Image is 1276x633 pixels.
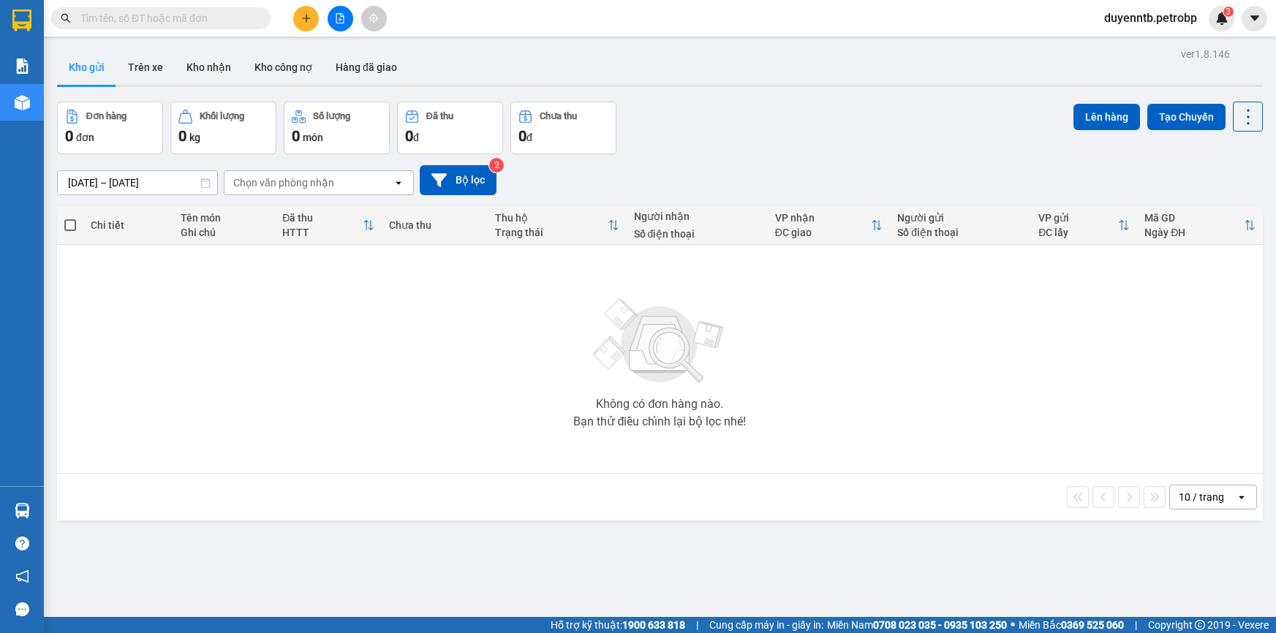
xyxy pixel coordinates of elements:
[1061,619,1124,631] strong: 0369 525 060
[827,617,1007,633] span: Miền Nam
[1215,12,1228,25] img: icon-new-feature
[335,13,345,23] span: file-add
[526,132,532,143] span: đ
[1179,490,1224,504] div: 10 / trang
[1038,212,1118,224] div: VP gửi
[58,171,217,194] input: Select a date range.
[1092,9,1209,27] span: duyenntb.petrobp
[495,227,608,238] div: Trạng thái
[426,111,453,121] div: Đã thu
[181,212,268,224] div: Tên món
[170,102,276,154] button: Khối lượng0kg
[873,619,1007,631] strong: 0708 023 035 - 0935 103 250
[61,13,71,23] span: search
[301,13,312,23] span: plus
[324,50,409,85] button: Hàng đã giao
[178,127,186,145] span: 0
[15,58,30,74] img: solution-icon
[57,102,163,154] button: Đơn hàng0đơn
[57,50,116,85] button: Kho gửi
[1019,617,1124,633] span: Miền Bắc
[495,212,608,224] div: Thu hộ
[200,111,244,121] div: Khối lượng
[518,127,526,145] span: 0
[303,132,323,143] span: món
[1223,7,1234,17] sup: 3
[1242,6,1267,31] button: caret-down
[405,127,413,145] span: 0
[293,6,319,31] button: plus
[397,102,503,154] button: Đã thu0đ
[369,13,379,23] span: aim
[328,6,353,31] button: file-add
[488,206,627,245] th: Toggle SortBy
[86,111,127,121] div: Đơn hàng
[768,206,890,245] th: Toggle SortBy
[1147,104,1226,130] button: Tạo Chuyến
[540,111,577,121] div: Chưa thu
[696,617,698,633] span: |
[634,211,760,222] div: Người nhận
[292,127,300,145] span: 0
[1144,212,1243,224] div: Mã GD
[551,617,685,633] span: Hỗ trợ kỹ thuật:
[80,10,253,26] input: Tìm tên, số ĐT hoặc mã đơn
[420,165,497,195] button: Bộ lọc
[275,206,381,245] th: Toggle SortBy
[15,602,29,616] span: message
[510,102,616,154] button: Chưa thu0đ
[1226,7,1231,17] span: 3
[1144,227,1243,238] div: Ngày ĐH
[573,416,746,428] div: Bạn thử điều chỉnh lại bộ lọc nhé!
[389,219,480,231] div: Chưa thu
[1011,622,1015,628] span: ⚪️
[1181,46,1230,62] div: ver 1.8.146
[1248,12,1261,25] span: caret-down
[15,503,30,518] img: warehouse-icon
[1137,206,1262,245] th: Toggle SortBy
[586,290,733,393] img: svg+xml;base64,PHN2ZyBjbGFzcz0ibGlzdC1wbHVnX19zdmciIHhtbG5zPSJodHRwOi8vd3d3LnczLm9yZy8yMDAwL3N2Zy...
[91,219,166,231] div: Chi tiết
[709,617,823,633] span: Cung cấp máy in - giấy in:
[15,537,29,550] span: question-circle
[76,132,94,143] span: đơn
[313,111,350,121] div: Số lượng
[1031,206,1137,245] th: Toggle SortBy
[233,175,334,190] div: Chọn văn phòng nhận
[284,102,390,154] button: Số lượng0món
[897,212,1024,224] div: Người gửi
[15,95,30,110] img: warehouse-icon
[775,227,871,238] div: ĐC giao
[361,6,387,31] button: aim
[181,227,268,238] div: Ghi chú
[189,132,200,143] span: kg
[175,50,243,85] button: Kho nhận
[634,228,760,240] div: Số điện thoại
[65,127,73,145] span: 0
[116,50,175,85] button: Trên xe
[1236,491,1247,503] svg: open
[393,177,404,189] svg: open
[1195,620,1205,630] span: copyright
[12,10,31,31] img: logo-vxr
[15,569,29,583] span: notification
[282,227,362,238] div: HTTT
[282,212,362,224] div: Đã thu
[243,50,324,85] button: Kho công nợ
[622,619,685,631] strong: 1900 633 818
[596,398,723,410] div: Không có đơn hàng nào.
[897,227,1024,238] div: Số điện thoại
[489,158,504,173] sup: 2
[1038,227,1118,238] div: ĐC lấy
[775,212,871,224] div: VP nhận
[1135,617,1137,633] span: |
[1073,104,1140,130] button: Lên hàng
[413,132,419,143] span: đ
